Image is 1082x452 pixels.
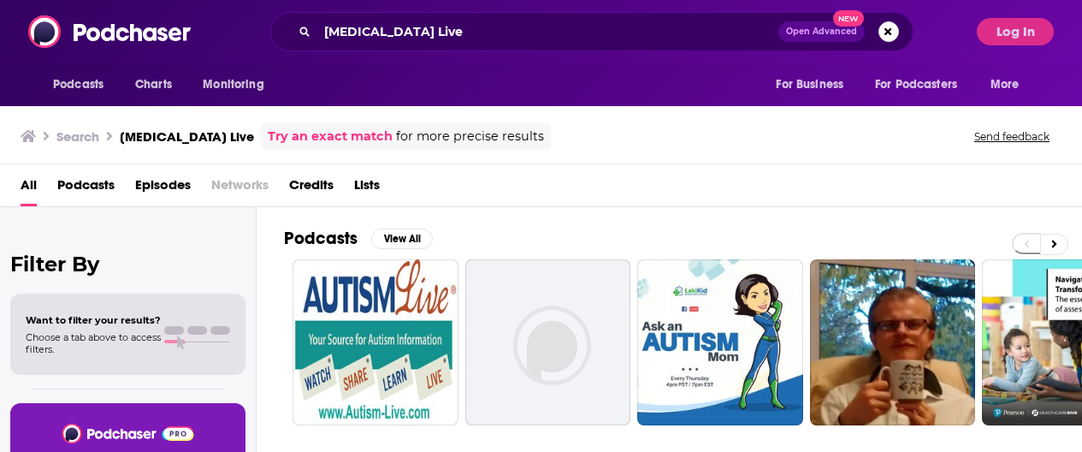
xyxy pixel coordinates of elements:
[203,73,263,97] span: Monitoring
[26,314,161,326] span: Want to filter your results?
[57,171,115,206] a: Podcasts
[135,73,172,97] span: Charts
[396,127,544,146] span: for more precise results
[864,68,982,101] button: open menu
[10,252,245,277] h2: Filter By
[875,73,957,97] span: For Podcasters
[21,171,37,206] a: All
[268,127,393,146] a: Try an exact match
[833,10,864,27] span: New
[28,15,192,48] img: Podchaser - Follow, Share and Rate Podcasts
[289,171,334,206] a: Credits
[764,68,865,101] button: open menu
[354,171,380,206] a: Lists
[977,18,1054,45] button: Log In
[41,68,126,101] button: open menu
[776,73,843,97] span: For Business
[284,228,358,249] h2: Podcasts
[211,171,269,206] span: Networks
[191,68,286,101] button: open menu
[120,128,254,145] h3: [MEDICAL_DATA] Live
[284,228,433,249] a: PodcastsView All
[786,27,857,36] span: Open Advanced
[371,229,433,249] button: View All
[778,21,865,42] button: Open AdvancedNew
[979,68,1041,101] button: open menu
[969,129,1055,144] button: Send feedback
[61,424,195,443] img: Podchaser - Follow, Share and Rate Podcasts
[990,73,1020,97] span: More
[135,171,191,206] a: Episodes
[53,73,103,97] span: Podcasts
[26,331,161,355] span: Choose a tab above to access filters.
[56,128,99,145] h3: Search
[270,12,913,51] div: Search podcasts, credits, & more...
[124,68,182,101] a: Charts
[317,18,778,45] input: Search podcasts, credits, & more...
